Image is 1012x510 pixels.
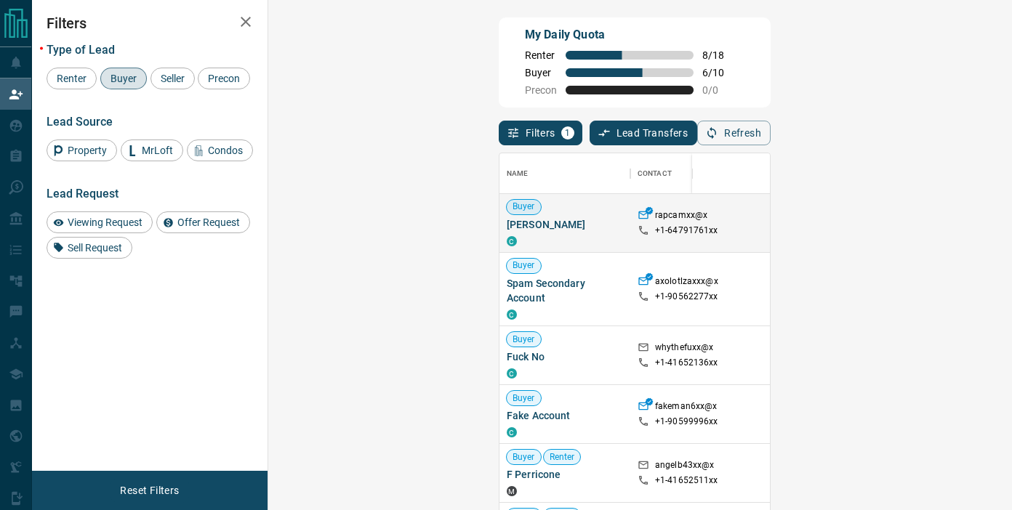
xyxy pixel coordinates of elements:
[499,121,582,145] button: Filters1
[47,237,132,259] div: Sell Request
[590,121,698,145] button: Lead Transfers
[507,276,623,305] span: Spam Secondary Account
[100,68,147,89] div: Buyer
[655,459,715,474] p: angelb43xx@x
[499,153,630,194] div: Name
[655,275,718,291] p: axolotlzaxxx@x
[507,392,541,405] span: Buyer
[63,216,148,228] span: Viewing Request
[47,68,97,89] div: Renter
[655,474,718,487] p: +1- 41652511xx
[630,153,747,194] div: Contact
[655,400,718,416] p: fakeman6xx@x
[507,333,541,346] span: Buyer
[655,291,718,303] p: +1- 90562277xx
[655,341,714,357] p: whythefuxx@x
[702,67,734,78] span: 6 / 10
[203,73,245,84] span: Precon
[525,26,734,44] p: My Daily Quota
[121,139,183,161] div: MrLoft
[507,236,517,246] div: condos.ca
[203,145,248,156] span: Condos
[150,68,195,89] div: Seller
[52,73,92,84] span: Renter
[507,349,623,364] span: Fuck No
[156,73,190,84] span: Seller
[47,211,153,233] div: Viewing Request
[47,139,117,161] div: Property
[47,15,253,32] h2: Filters
[544,451,581,464] span: Renter
[525,67,557,78] span: Buyer
[655,416,718,428] p: +1- 90599996xx
[655,224,718,237] p: +1- 64791761xx
[156,211,250,233] div: Offer Request
[507,309,517,320] div: condos.ca
[47,43,115,57] span: Type of Lead
[63,145,112,156] span: Property
[702,49,734,61] span: 8 / 18
[507,427,517,437] div: condos.ca
[47,115,113,129] span: Lead Source
[655,357,718,369] p: +1- 41652136xx
[525,49,557,61] span: Renter
[507,368,517,379] div: condos.ca
[507,467,623,482] span: F Perricone
[105,73,142,84] span: Buyer
[507,451,541,464] span: Buyer
[655,209,707,224] p: rapcamxx@x
[563,128,573,138] span: 1
[63,242,127,254] span: Sell Request
[697,121,771,145] button: Refresh
[507,201,541,213] span: Buyer
[111,478,188,503] button: Reset Filters
[525,84,557,96] span: Precon
[638,153,672,194] div: Contact
[702,84,734,96] span: 0 / 0
[507,217,623,232] span: [PERSON_NAME]
[172,216,245,228] span: Offer Request
[507,408,623,423] span: Fake Account
[198,68,250,89] div: Precon
[507,486,517,496] div: mrloft.ca
[187,139,253,161] div: Condos
[507,153,529,194] div: Name
[507,259,541,272] span: Buyer
[137,145,178,156] span: MrLoft
[47,187,119,201] span: Lead Request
